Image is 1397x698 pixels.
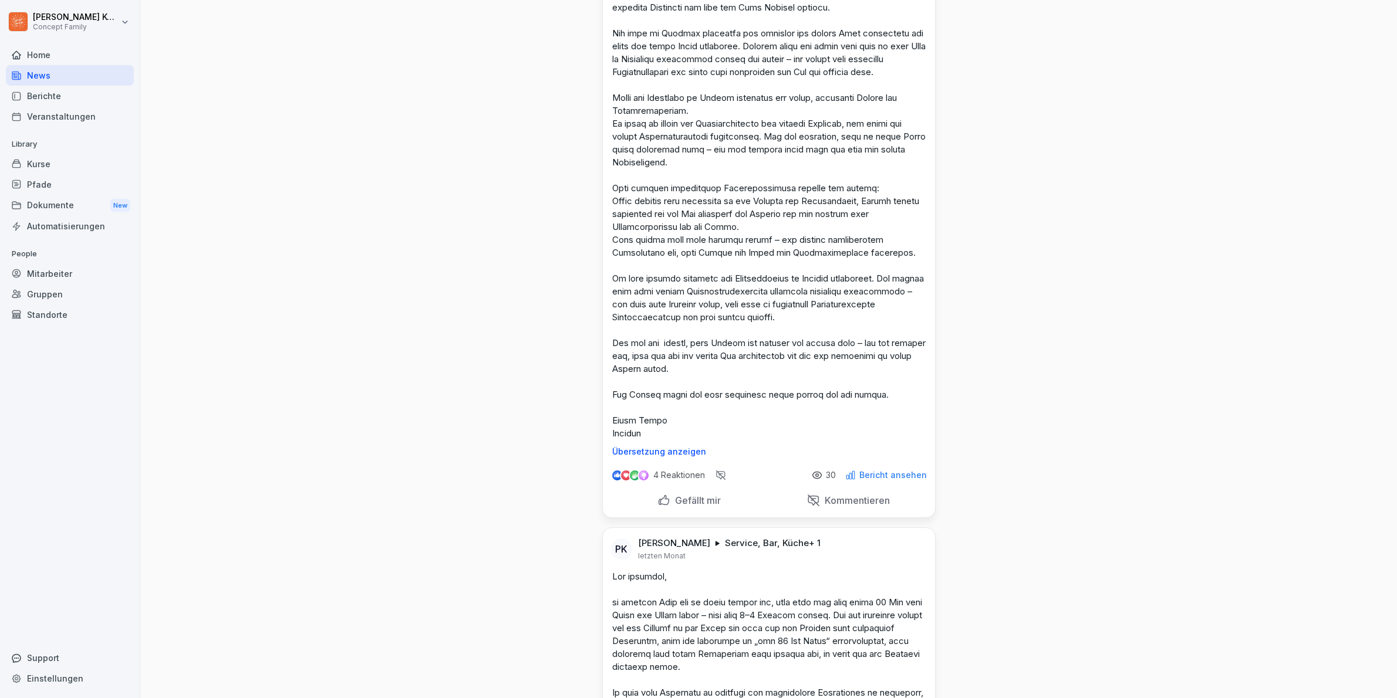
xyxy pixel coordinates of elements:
[33,23,119,31] p: Concept Family
[653,470,705,480] p: 4 Reaktionen
[6,263,134,284] a: Mitarbeiter
[6,135,134,154] p: Library
[6,86,134,106] a: Berichte
[612,470,622,480] img: like
[6,154,134,174] a: Kurse
[622,471,630,480] img: love
[6,195,134,216] a: DokumenteNew
[638,551,686,561] p: letzten Monat
[6,45,134,65] a: Home
[6,245,134,263] p: People
[820,494,890,506] p: Kommentieren
[612,447,926,456] p: Übersetzung anzeigen
[6,65,134,86] a: News
[639,470,649,480] img: inspiring
[110,199,130,212] div: New
[6,216,134,236] a: Automatisierungen
[6,195,134,216] div: Dokumente
[6,668,134,689] a: Einstellungen
[859,470,927,480] p: Bericht ansehen
[6,648,134,668] div: Support
[638,537,710,549] p: [PERSON_NAME]
[670,494,721,506] p: Gefällt mir
[6,304,134,325] a: Standorte
[33,12,119,22] p: [PERSON_NAME] Komarov
[611,538,632,560] div: PK
[6,284,134,304] a: Gruppen
[6,106,134,127] a: Veranstaltungen
[630,470,640,480] img: celebrate
[725,537,821,549] p: Service, Bar, Küche + 1
[826,470,836,480] p: 30
[6,174,134,195] a: Pfade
